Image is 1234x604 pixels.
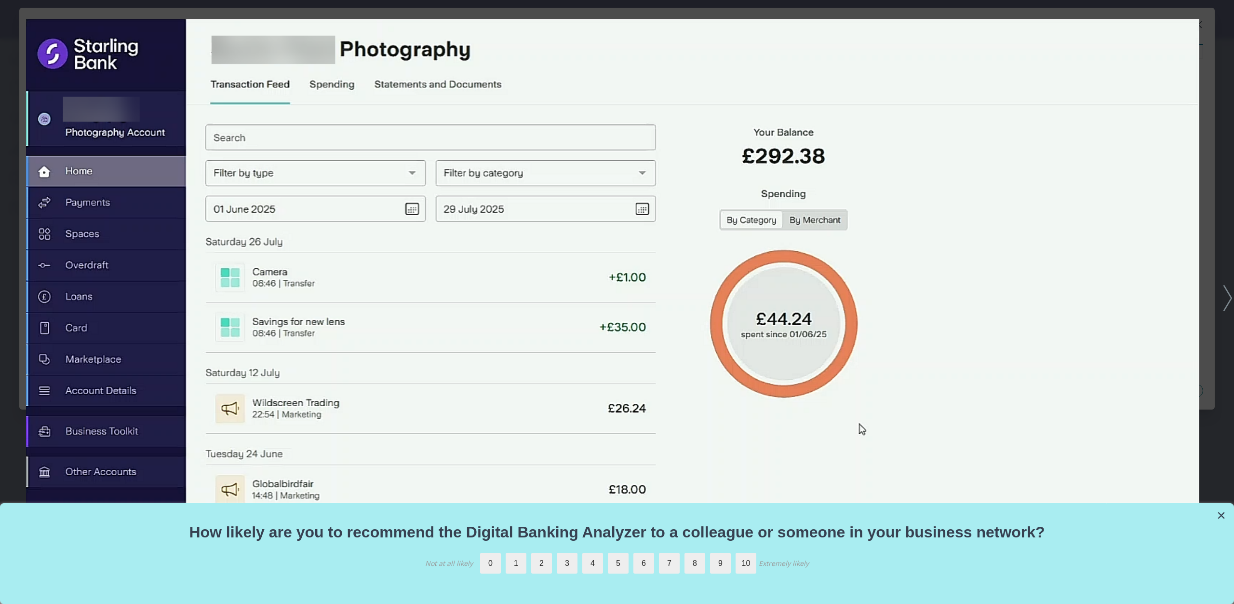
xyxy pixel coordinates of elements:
label: 1 [506,553,526,574]
label: 5 [608,553,629,574]
label: 6 [633,553,654,574]
label: 3 [557,553,577,574]
div: Not at all likely [425,559,473,568]
div: Extremely likely [759,559,809,568]
label: 2 [531,553,552,574]
label: 10 [736,553,756,574]
label: 7 [659,553,680,574]
label: 4 [582,553,603,574]
label: 8 [684,553,705,574]
button: Close [1217,508,1226,523]
p: How likely are you to recommend the Digital Banking Analyzer to a colleague or someone in your bu... [12,523,1222,541]
label: 9 [710,553,731,574]
label: 0 [480,553,501,574]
